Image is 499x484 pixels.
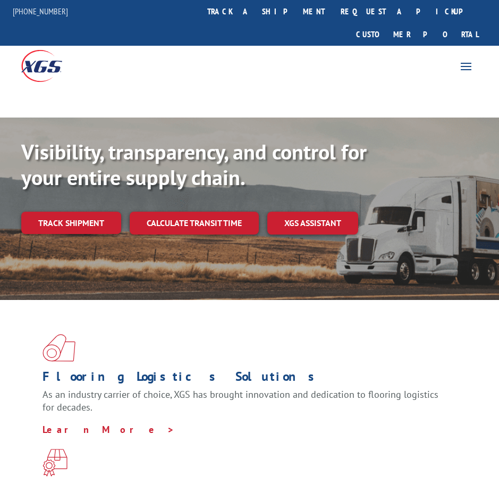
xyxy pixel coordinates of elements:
a: Learn More > [43,423,175,436]
a: Customer Portal [348,23,486,46]
h1: Flooring Logistics Solutions [43,370,449,388]
a: Track shipment [21,212,121,234]
a: XGS ASSISTANT [267,212,358,235]
a: Calculate transit time [130,212,259,235]
b: Visibility, transparency, and control for your entire supply chain. [21,138,367,191]
img: xgs-icon-total-supply-chain-intelligence-red [43,334,75,362]
img: xgs-icon-focused-on-flooring-red [43,449,67,477]
a: [PHONE_NUMBER] [13,6,68,16]
span: As an industry carrier of choice, XGS has brought innovation and dedication to flooring logistics... [43,388,438,413]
